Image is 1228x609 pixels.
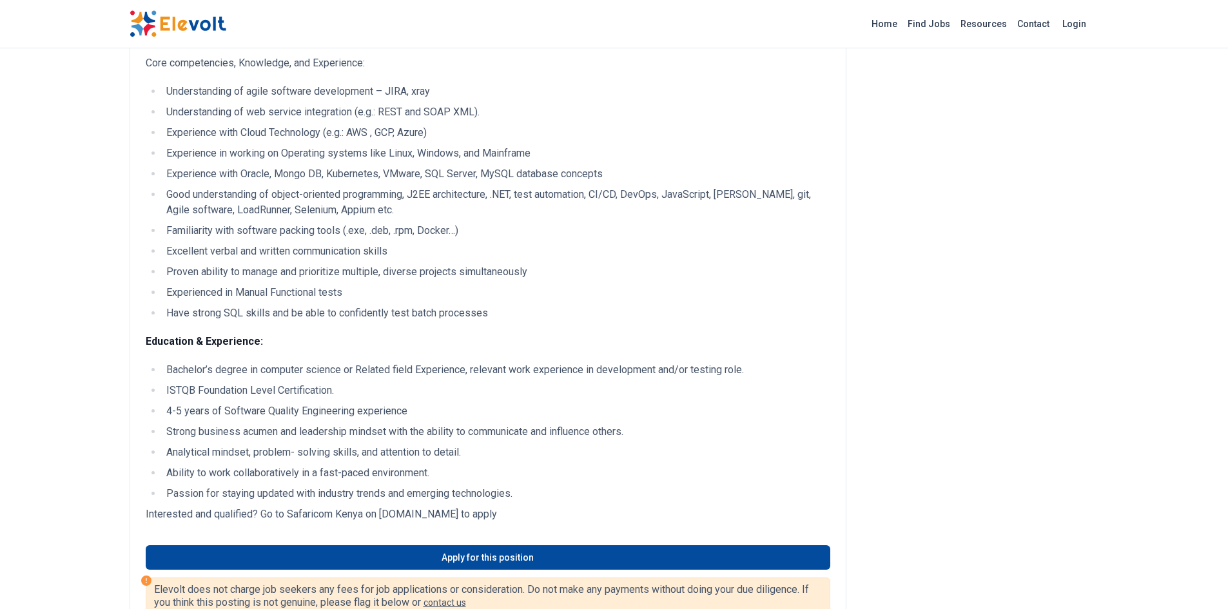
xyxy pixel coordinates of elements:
a: Login [1055,11,1094,37]
li: Understanding of agile software development – JIRA, xray [162,84,830,99]
li: Bachelor’s degree in computer science or Related field Experience, relevant work experience in de... [162,362,830,378]
li: Experience with Oracle, Mongo DB, Kubernetes, VMware, SQL Server, MySQL database concepts [162,166,830,182]
a: contact us [424,597,466,608]
p: Core competencies, Knowledge, and Experience: [146,55,830,71]
strong: Education & Experience: [146,335,263,347]
li: Excellent verbal and written communication skills [162,244,830,259]
li: Experience with Cloud Technology (e.g.: AWS , GCP, Azure) [162,125,830,140]
li: Familiarity with software packing tools (.exe, .deb, .rpm, Docker…) [162,223,830,238]
li: Strong business acumen and leadership mindset with the ability to communicate and influence others. [162,424,830,440]
a: Home [866,14,902,34]
li: Ability to work collaboratively in a fast-paced environment. [162,465,830,481]
li: Analytical mindset, problem- solving skills, and attention to detail. [162,445,830,460]
iframe: Chat Widget [1164,547,1228,609]
li: 4-5 years of Software Quality Engineering experience [162,403,830,419]
a: Contact [1012,14,1055,34]
li: Good understanding of object-oriented programming, J2EE architecture, .NET, test automation, CI/C... [162,187,830,218]
img: Elevolt [130,10,226,37]
li: Experience in working on Operating systems like Linux, Windows, and Mainframe [162,146,830,161]
li: Have strong SQL skills and be able to confidently test batch processes [162,305,830,321]
li: ISTQB Foundation Level Certification. [162,383,830,398]
li: Proven ability to manage and prioritize multiple, diverse projects simultaneously [162,264,830,280]
p: Interested and qualified? Go to Safaricom Kenya on [DOMAIN_NAME] to apply [146,507,830,522]
p: Elevolt does not charge job seekers any fees for job applications or consideration. Do not make a... [154,583,822,609]
li: Understanding of web service integration (e.g.: REST and SOAP XML). [162,104,830,120]
li: Experienced in Manual Functional tests [162,285,830,300]
li: Passion for staying updated with industry trends and emerging technologies. [162,486,830,501]
a: Resources [955,14,1012,34]
a: Find Jobs [902,14,955,34]
a: Apply for this position [146,545,830,570]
